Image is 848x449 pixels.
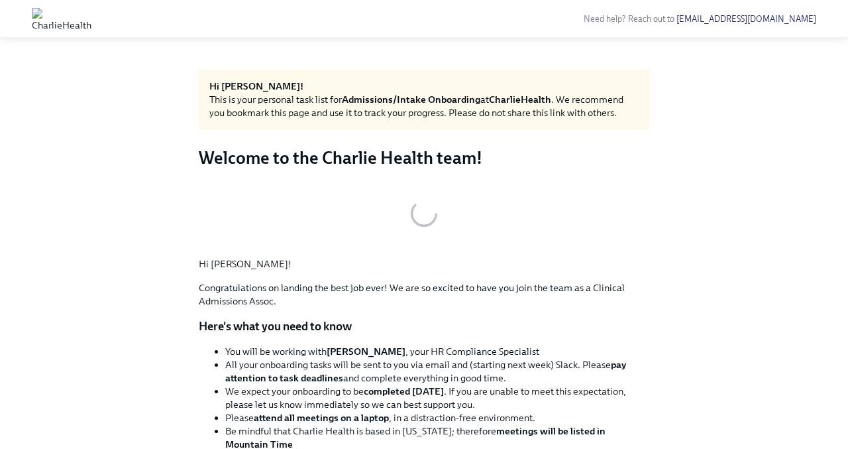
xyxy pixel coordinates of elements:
[199,180,649,247] button: Zoom image
[209,80,303,92] strong: Hi [PERSON_NAME]!
[364,385,444,397] strong: completed [DATE]
[327,346,405,357] strong: [PERSON_NAME]
[199,318,649,334] p: Here's what you need to know
[32,8,91,29] img: CharlieHealth
[225,345,649,358] li: You will be working with , your HR Compliance Specialist
[342,94,480,105] strong: Admissions/Intake Onboarding
[199,257,649,271] p: Hi [PERSON_NAME]!
[199,281,649,308] p: Congratulations on landing the best job ever! We are so excited to have you join the team as a Cl...
[225,358,649,385] li: All your onboarding tasks will be sent to you via email and (starting next week) Slack. Please an...
[489,94,551,105] strong: CharlieHealth
[225,385,649,411] li: We expect your onboarding to be . If you are unable to meet this expectation, please let us know ...
[254,412,389,424] strong: attend all meetings on a laptop
[584,14,816,24] span: Need help? Reach out to
[199,146,649,170] h3: Welcome to the Charlie Health team!
[676,14,816,24] a: [EMAIL_ADDRESS][DOMAIN_NAME]
[225,411,649,424] li: Please , in a distraction-free environment.
[209,93,639,119] div: This is your personal task list for at . We recommend you bookmark this page and use it to track ...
